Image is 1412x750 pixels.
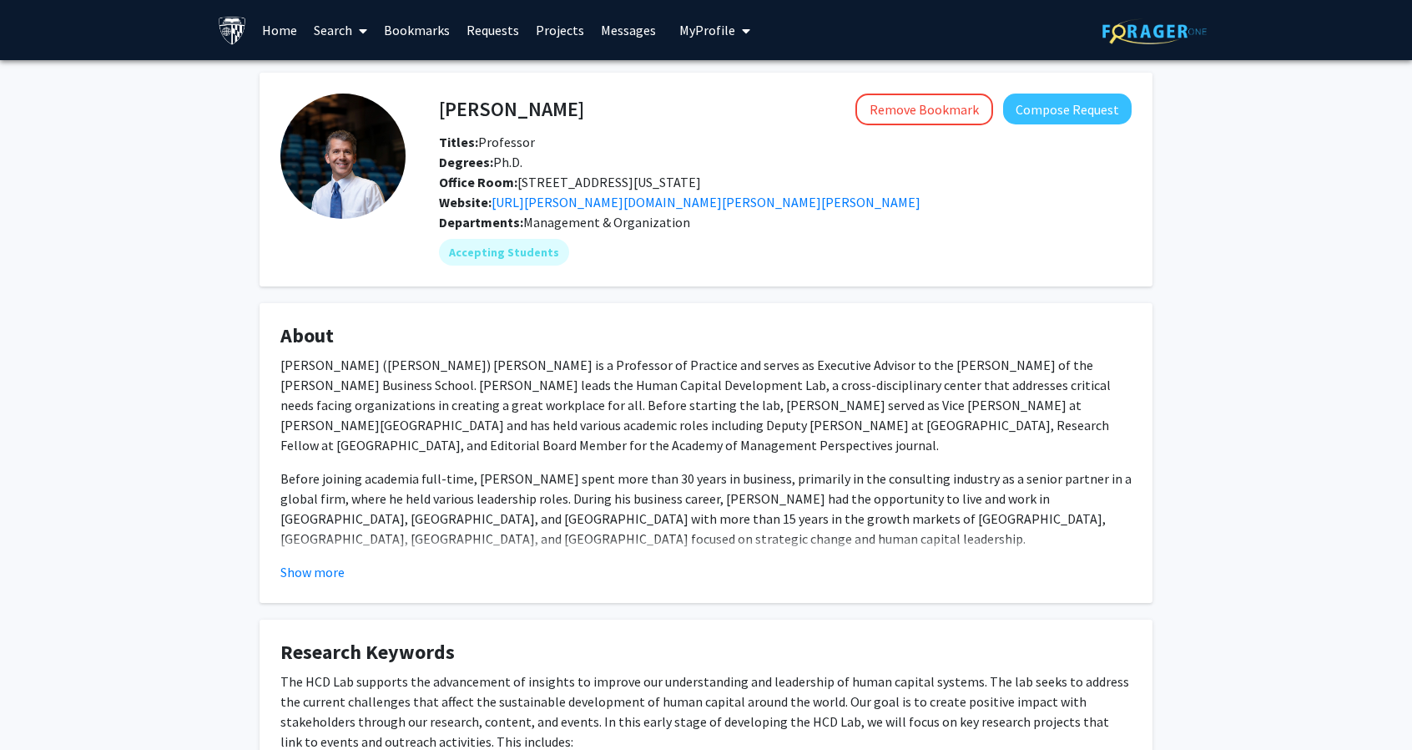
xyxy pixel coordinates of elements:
[254,1,305,59] a: Home
[523,214,690,231] span: Management & Organization
[280,355,1132,455] p: [PERSON_NAME] ([PERSON_NAME]) [PERSON_NAME] is a Professor of Practice and serves as Executive Ad...
[439,134,478,150] b: Titles:
[280,469,1132,549] p: Before joining academia full-time, [PERSON_NAME] spent more than 30 years in business, primarily ...
[458,1,527,59] a: Requests
[218,16,247,45] img: Johns Hopkins University Logo
[280,562,345,582] button: Show more
[280,94,406,219] img: Profile Picture
[527,1,593,59] a: Projects
[439,94,584,124] h4: [PERSON_NAME]
[492,194,920,210] a: Opens in a new tab
[439,214,523,231] b: Departments:
[439,154,522,170] span: Ph.D.
[439,134,535,150] span: Professor
[439,174,517,190] b: Office Room:
[280,641,1132,665] h4: Research Keywords
[1102,18,1207,44] img: ForagerOne Logo
[439,239,569,266] mat-chip: Accepting Students
[439,194,492,210] b: Website:
[305,1,376,59] a: Search
[855,94,993,125] button: Remove Bookmark
[376,1,458,59] a: Bookmarks
[439,154,493,170] b: Degrees:
[1003,94,1132,124] button: Compose Request to Richard Smith
[593,1,664,59] a: Messages
[439,174,701,190] span: [STREET_ADDRESS][US_STATE]
[679,22,735,38] span: My Profile
[280,324,1132,348] h4: About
